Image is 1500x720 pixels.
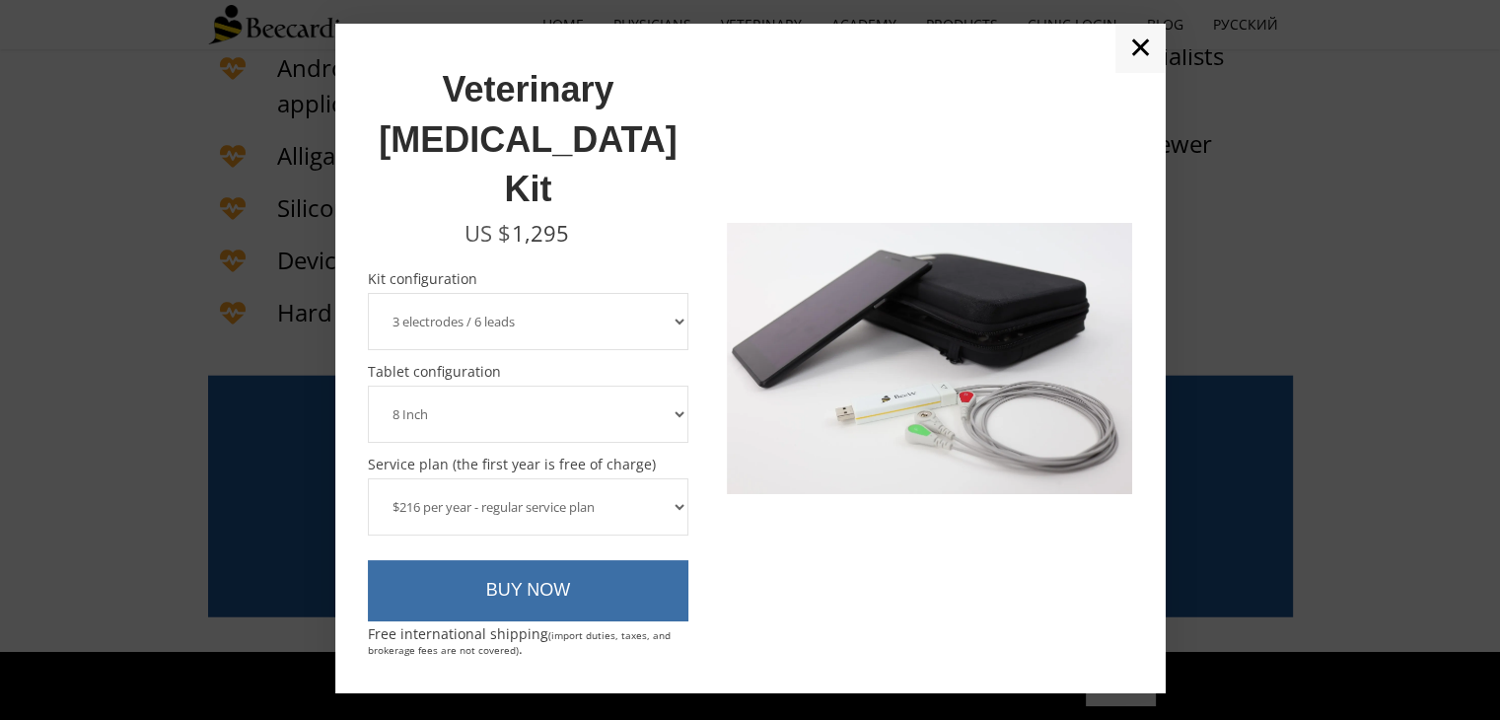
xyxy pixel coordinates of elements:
span: Kit configuration [368,272,689,286]
span: 1,295 [512,218,569,248]
span: Service plan (the first year is free of charge) [368,458,689,471]
span: US $ [464,218,511,248]
a: ✕ [1115,24,1166,73]
span: Free international shipping . [368,624,671,658]
select: Kit configuration [368,293,689,350]
span: Tablet configuration [368,365,689,379]
select: Tablet configuration [368,386,689,443]
a: BUY NOW [368,560,689,621]
span: (import duties, taxes, and brokerage fees are not covered) [368,628,671,657]
select: Service plan (the first year is free of charge) [368,478,689,536]
span: Veterinary [MEDICAL_DATA] Kit [379,69,678,209]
